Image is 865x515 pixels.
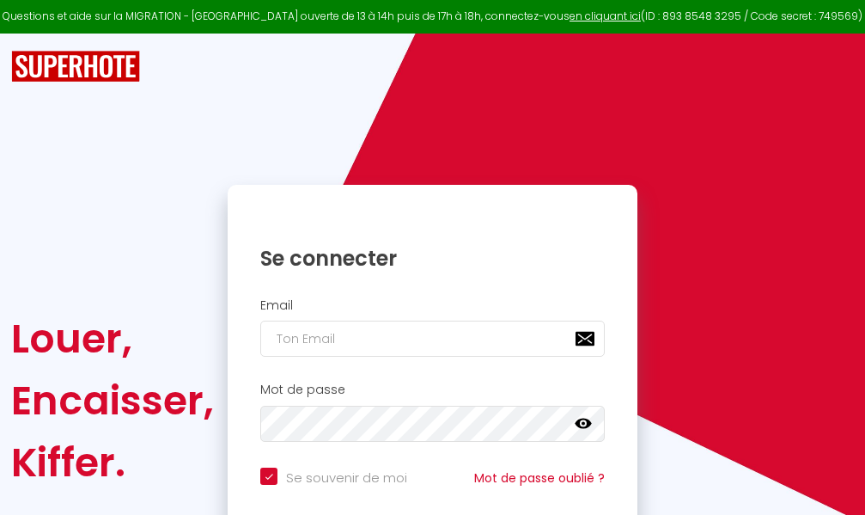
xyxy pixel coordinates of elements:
h1: Se connecter [260,245,605,272]
div: Encaisser, [11,370,214,432]
a: en cliquant ici [570,9,641,23]
div: Kiffer. [11,432,214,494]
img: SuperHote logo [11,51,140,83]
input: Ton Email [260,321,605,357]
a: Mot de passe oublié ? [474,469,605,487]
h2: Mot de passe [260,383,605,397]
div: Louer, [11,308,214,370]
h2: Email [260,298,605,313]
